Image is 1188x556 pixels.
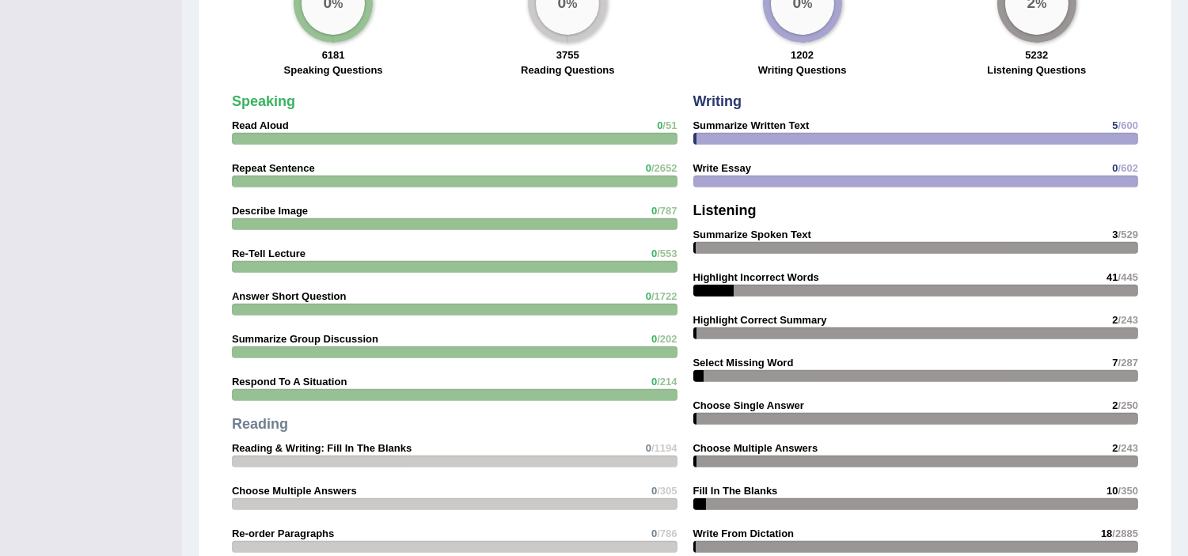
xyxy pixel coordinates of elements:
[651,290,678,302] span: /1722
[1118,119,1138,131] span: /600
[1118,229,1138,240] span: /529
[232,416,288,432] strong: Reading
[232,376,347,388] strong: Respond To A Situation
[1112,119,1118,131] span: 5
[1118,485,1138,497] span: /350
[657,376,677,388] span: /214
[693,528,795,539] strong: Write From Dictation
[232,248,306,259] strong: Re-Tell Lecture
[322,49,345,61] strong: 6181
[693,202,757,218] strong: Listening
[1112,528,1138,539] span: /2885
[1118,162,1138,174] span: /602
[791,49,814,61] strong: 1202
[646,290,651,302] span: 0
[657,333,677,345] span: /202
[657,119,662,131] span: 0
[521,62,614,78] label: Reading Questions
[232,333,378,345] strong: Summarize Group Discussion
[651,162,678,174] span: /2652
[1118,314,1138,326] span: /243
[651,333,657,345] span: 0
[693,357,794,369] strong: Select Missing Word
[1112,162,1118,174] span: 0
[556,49,579,61] strong: 3755
[1118,271,1138,283] span: /445
[693,314,827,326] strong: Highlight Correct Summary
[232,162,315,174] strong: Repeat Sentence
[651,248,657,259] span: 0
[693,93,742,109] strong: Writing
[1112,314,1118,326] span: 2
[1112,442,1118,454] span: 2
[693,162,751,174] strong: Write Essay
[651,528,657,539] span: 0
[693,399,804,411] strong: Choose Single Answer
[657,248,677,259] span: /553
[1118,442,1138,454] span: /243
[284,62,383,78] label: Speaking Questions
[1106,271,1118,283] span: 41
[657,485,677,497] span: /305
[987,62,1086,78] label: Listening Questions
[1118,357,1138,369] span: /287
[646,162,651,174] span: 0
[1106,485,1118,497] span: 10
[657,205,677,217] span: /787
[758,62,847,78] label: Writing Questions
[1118,399,1138,411] span: /250
[693,442,818,454] strong: Choose Multiple Answers
[693,485,778,497] strong: Fill In The Blanks
[646,442,651,454] span: 0
[232,205,308,217] strong: Describe Image
[657,528,677,539] span: /786
[1112,357,1118,369] span: 7
[232,528,334,539] strong: Re-order Paragraphs
[693,229,811,240] strong: Summarize Spoken Text
[693,119,810,131] strong: Summarize Written Text
[651,376,657,388] span: 0
[232,485,357,497] strong: Choose Multiple Answers
[1112,399,1118,411] span: 2
[1112,229,1118,240] span: 3
[1025,49,1048,61] strong: 5232
[662,119,677,131] span: /51
[232,290,346,302] strong: Answer Short Question
[232,442,412,454] strong: Reading & Writing: Fill In The Blanks
[651,205,657,217] span: 0
[693,271,819,283] strong: Highlight Incorrect Words
[232,93,295,109] strong: Speaking
[232,119,289,131] strong: Read Aloud
[651,485,657,497] span: 0
[651,442,678,454] span: /1194
[1101,528,1112,539] span: 18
